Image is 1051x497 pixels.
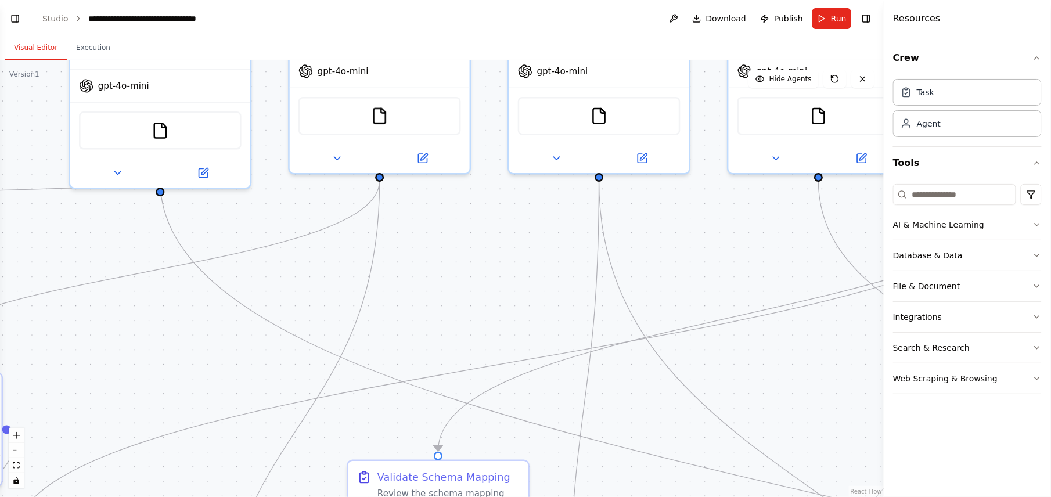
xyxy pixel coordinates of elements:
button: Database & Data [893,240,1042,271]
button: Run [812,8,851,29]
button: Open in side panel [820,150,902,167]
span: Hide Agents [769,74,812,84]
div: React Flow controls [9,428,24,488]
div: Search & Research [893,342,970,354]
button: Search & Research [893,333,1042,363]
div: gpt-4o-miniFileReadTool [727,6,910,175]
span: gpt-4o-mini [98,80,149,92]
button: zoom in [9,428,24,443]
div: Version 1 [9,70,39,79]
a: Studio [42,14,69,23]
button: AI & Machine Learning [893,210,1042,240]
div: Integrations [893,311,942,323]
div: Crew [893,74,1042,146]
span: Publish [774,13,803,24]
button: Execution [67,36,120,60]
div: AI & Machine Learning [893,219,984,231]
button: Open in side panel [600,150,683,167]
button: Visual Editor [5,36,67,60]
button: Tools [893,147,1042,179]
button: Crew [893,42,1042,74]
span: gpt-4o-mini [537,66,588,77]
div: gpt-4o-miniFileReadTool [507,6,690,175]
div: Agent [917,118,941,129]
div: Task [917,87,934,98]
button: Publish [755,8,808,29]
button: zoom out [9,443,24,458]
div: Database & Data [893,250,963,261]
img: FileReadTool [810,107,827,125]
img: FileReadTool [591,107,608,125]
button: fit view [9,458,24,473]
g: Edge from d7aa2585-9ba3-4233-8788-d8dc7112d508 to a78c7fe3-ef2f-4508-a434-d16ebd099b74 [431,181,1045,451]
button: File & Document [893,271,1042,301]
h4: Resources [893,12,941,26]
span: Run [831,13,847,24]
div: File & Document [893,280,960,292]
button: Open in side panel [381,150,463,167]
span: gpt-4o-mini [757,66,808,77]
div: Validate Schema Mapping [377,470,510,485]
button: Web Scraping & Browsing [893,363,1042,394]
div: gpt-4o-miniFileReadTool [288,6,471,175]
span: gpt-4o-mini [318,66,369,77]
button: Download [688,8,751,29]
button: Hide Agents [748,70,819,88]
nav: breadcrumb [42,13,219,24]
a: React Flow attribution [851,488,882,495]
button: Integrations [893,302,1042,332]
button: toggle interactivity [9,473,24,488]
img: FileReadTool [152,122,169,139]
div: Tools [893,179,1042,404]
div: Web Scraping & Browsing [893,373,998,384]
img: FileReadTool [371,107,388,125]
span: Download [706,13,747,24]
div: gpt-4o-miniFileReadTool [69,6,251,189]
button: Show left sidebar [7,10,23,27]
button: Hide right sidebar [858,10,874,27]
button: Open in side panel [161,164,244,182]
